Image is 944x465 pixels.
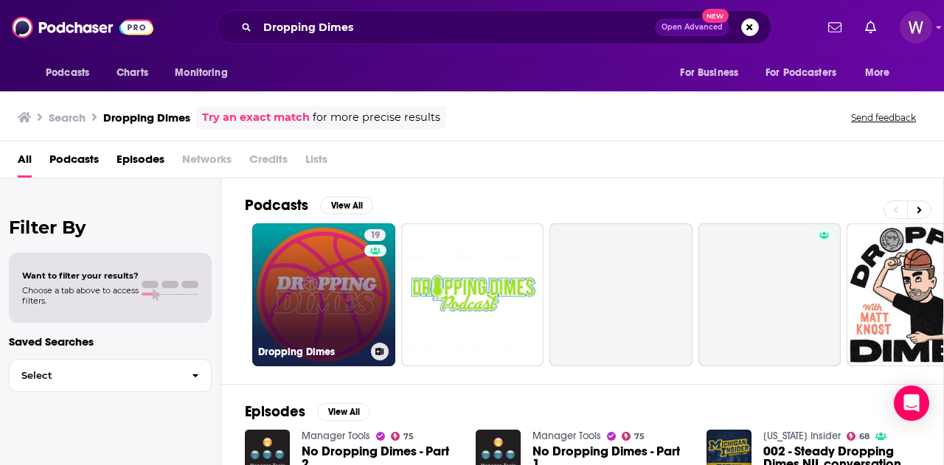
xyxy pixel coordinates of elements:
[763,430,841,442] a: Michigan Insider
[302,430,370,442] a: Manager Tools
[702,9,729,23] span: New
[9,335,212,349] p: Saved Searches
[249,147,288,178] span: Credits
[182,147,232,178] span: Networks
[217,10,771,44] div: Search podcasts, credits, & more...
[370,228,380,243] span: 19
[680,63,738,83] span: For Business
[117,147,164,178] a: Episodes
[655,18,729,36] button: Open AdvancedNew
[202,109,310,126] a: Try an exact match
[756,59,858,87] button: open menu
[164,59,246,87] button: open menu
[9,217,212,238] h2: Filter By
[662,24,723,31] span: Open Advanced
[855,59,909,87] button: open menu
[175,63,227,83] span: Monitoring
[900,11,932,43] span: Logged in as williammwhite
[320,197,373,214] button: View All
[22,270,139,281] span: Want to filter your results?
[894,385,929,421] div: Open Intercom Messenger
[257,15,655,39] input: Search podcasts, credits, & more...
[364,229,386,241] a: 19
[9,359,212,392] button: Select
[391,432,414,441] a: 75
[313,109,440,126] span: for more precise results
[900,11,932,43] button: Show profile menu
[670,59,757,87] button: open menu
[49,147,99,178] a: Podcasts
[532,430,601,442] a: Manager Tools
[245,402,370,421] a: EpisodesView All
[22,285,139,306] span: Choose a tab above to access filters.
[35,59,108,87] button: open menu
[46,63,89,83] span: Podcasts
[859,433,870,440] span: 68
[107,59,157,87] a: Charts
[12,13,153,41] img: Podchaser - Follow, Share and Rate Podcasts
[245,196,373,214] a: PodcastsView All
[49,111,86,125] h3: Search
[258,346,365,358] h3: Dropping Dimes
[305,147,327,178] span: Lists
[766,63,836,83] span: For Podcasters
[117,63,148,83] span: Charts
[900,11,932,43] img: User Profile
[865,63,890,83] span: More
[403,433,414,440] span: 75
[10,371,180,380] span: Select
[103,111,190,125] h3: Dropping Dimes
[245,196,308,214] h2: Podcasts
[847,432,870,441] a: 68
[245,402,305,421] h2: Episodes
[847,111,920,124] button: Send feedback
[859,15,882,40] a: Show notifications dropdown
[18,147,32,178] a: All
[634,433,645,440] span: 75
[622,432,645,441] a: 75
[822,15,847,40] a: Show notifications dropdown
[317,403,370,421] button: View All
[252,223,395,366] a: 19Dropping Dimes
